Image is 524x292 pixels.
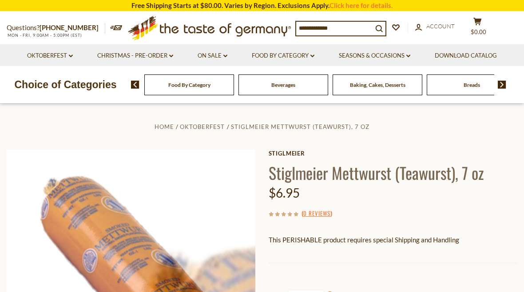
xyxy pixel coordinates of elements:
[252,51,314,61] a: Food By Category
[415,22,455,31] a: Account
[464,82,480,88] a: Breads
[269,150,517,157] a: Stiglmeier
[302,209,332,218] span: ( )
[7,33,82,38] span: MON - FRI, 9:00AM - 5:00PM (EST)
[471,28,486,35] span: $0.00
[498,81,506,89] img: next arrow
[303,209,330,218] a: 0 Reviews
[27,51,73,61] a: Oktoberfest
[97,51,173,61] a: Christmas - PRE-ORDER
[155,123,174,130] a: Home
[426,23,455,30] span: Account
[339,51,410,61] a: Seasons & Occasions
[464,17,491,39] button: $0.00
[198,51,227,61] a: On Sale
[231,123,369,130] a: Stiglmeier Mettwurst (Teawurst), 7 oz
[180,123,225,130] a: Oktoberfest
[269,234,517,245] p: This PERISHABLE product requires special Shipping and Handling
[277,252,517,263] li: We will ship this product in heat-protective packaging and ice.
[269,163,517,183] h1: Stiglmeier Mettwurst (Teawurst), 7 oz
[168,82,210,88] a: Food By Category
[269,185,300,200] span: $6.95
[271,82,295,88] a: Beverages
[329,1,393,9] a: Click here for details.
[7,22,105,34] p: Questions?
[350,82,405,88] a: Baking, Cakes, Desserts
[131,81,139,89] img: previous arrow
[435,51,497,61] a: Download Catalog
[40,23,99,31] a: [PHONE_NUMBER]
